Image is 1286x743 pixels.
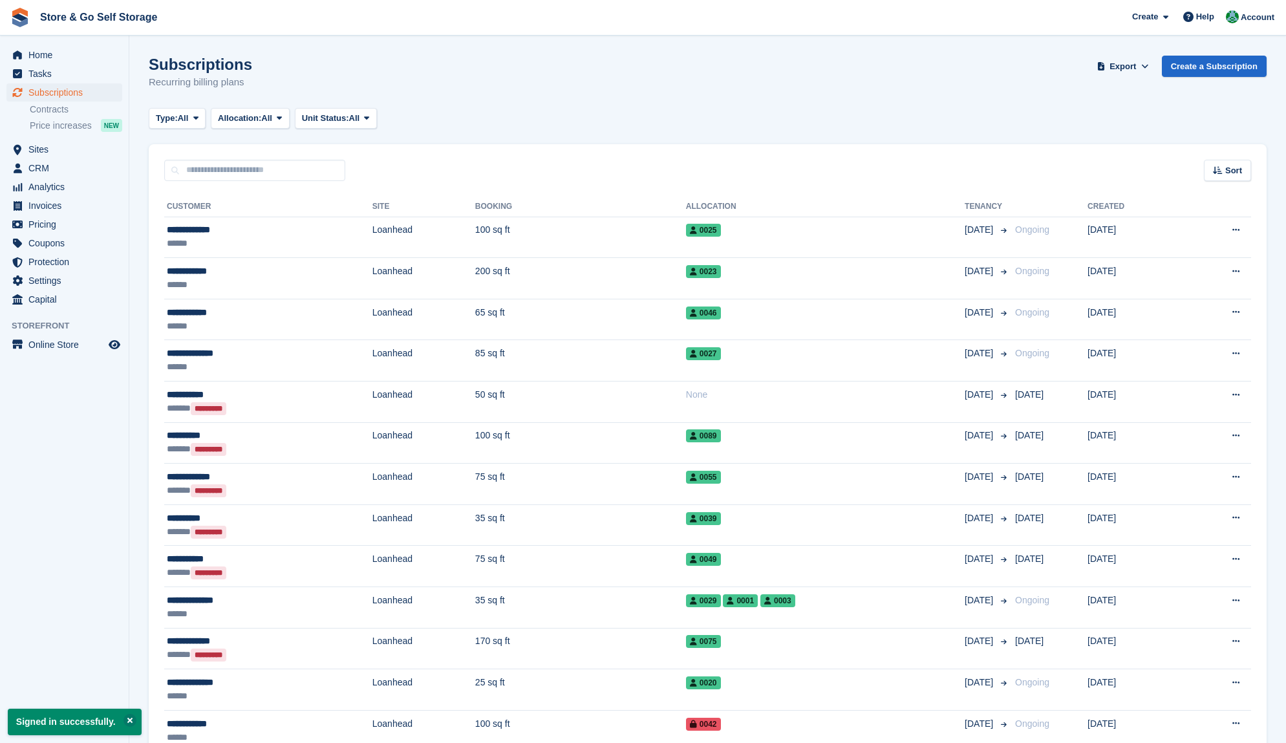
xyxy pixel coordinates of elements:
[1226,10,1239,23] img: Adeel Hussain
[6,272,122,290] a: menu
[6,234,122,252] a: menu
[1088,669,1182,711] td: [DATE]
[1015,430,1044,440] span: [DATE]
[30,120,92,132] span: Price increases
[686,553,721,566] span: 0049
[372,587,475,629] td: Loanhead
[686,676,721,689] span: 0020
[30,103,122,116] a: Contracts
[35,6,162,28] a: Store & Go Self Storage
[1015,677,1049,687] span: Ongoing
[372,422,475,464] td: Loanhead
[149,108,206,129] button: Type: All
[1015,224,1049,235] span: Ongoing
[1015,513,1044,523] span: [DATE]
[475,217,686,258] td: 100 sq ft
[372,217,475,258] td: Loanhead
[1015,636,1044,646] span: [DATE]
[28,272,106,290] span: Settings
[965,197,1010,217] th: Tenancy
[475,299,686,340] td: 65 sq ft
[261,112,272,125] span: All
[28,83,106,102] span: Subscriptions
[6,253,122,271] a: menu
[686,197,965,217] th: Allocation
[686,594,721,607] span: 0029
[965,223,996,237] span: [DATE]
[475,504,686,546] td: 35 sq ft
[475,340,686,382] td: 85 sq ft
[475,422,686,464] td: 100 sq ft
[164,197,372,217] th: Customer
[475,546,686,587] td: 75 sq ft
[760,594,795,607] span: 0003
[1088,504,1182,546] td: [DATE]
[372,464,475,505] td: Loanhead
[8,709,142,735] p: Signed in successfully.
[723,594,758,607] span: 0001
[218,112,261,125] span: Allocation:
[372,382,475,423] td: Loanhead
[6,336,122,354] a: menu
[28,215,106,233] span: Pricing
[1088,258,1182,299] td: [DATE]
[1088,546,1182,587] td: [DATE]
[475,669,686,711] td: 25 sq ft
[1132,10,1158,23] span: Create
[1088,587,1182,629] td: [DATE]
[965,634,996,648] span: [DATE]
[1015,554,1044,564] span: [DATE]
[349,112,360,125] span: All
[1095,56,1152,77] button: Export
[28,197,106,215] span: Invoices
[28,290,106,308] span: Capital
[6,83,122,102] a: menu
[1015,471,1044,482] span: [DATE]
[156,112,178,125] span: Type:
[965,470,996,484] span: [DATE]
[965,347,996,360] span: [DATE]
[686,224,721,237] span: 0025
[12,319,129,332] span: Storefront
[28,234,106,252] span: Coupons
[372,340,475,382] td: Loanhead
[6,159,122,177] a: menu
[475,258,686,299] td: 200 sq ft
[10,8,30,27] img: stora-icon-8386f47178a22dfd0bd8f6a31ec36ba5ce8667c1dd55bd0f319d3a0aa187defe.svg
[28,46,106,64] span: Home
[965,676,996,689] span: [DATE]
[6,140,122,158] a: menu
[6,197,122,215] a: menu
[302,112,349,125] span: Unit Status:
[1015,266,1049,276] span: Ongoing
[6,215,122,233] a: menu
[686,307,721,319] span: 0046
[686,429,721,442] span: 0089
[6,290,122,308] a: menu
[965,717,996,731] span: [DATE]
[1225,164,1242,177] span: Sort
[965,511,996,525] span: [DATE]
[475,587,686,629] td: 35 sq ft
[372,546,475,587] td: Loanhead
[686,718,721,731] span: 0042
[965,594,996,607] span: [DATE]
[965,429,996,442] span: [DATE]
[28,178,106,196] span: Analytics
[965,264,996,278] span: [DATE]
[372,504,475,546] td: Loanhead
[30,118,122,133] a: Price increases NEW
[28,140,106,158] span: Sites
[1088,299,1182,340] td: [DATE]
[1196,10,1214,23] span: Help
[372,669,475,711] td: Loanhead
[1088,217,1182,258] td: [DATE]
[1162,56,1267,77] a: Create a Subscription
[149,56,252,73] h1: Subscriptions
[149,75,252,90] p: Recurring billing plans
[1015,307,1049,318] span: Ongoing
[372,628,475,669] td: Loanhead
[1109,60,1136,73] span: Export
[686,635,721,648] span: 0075
[1015,718,1049,729] span: Ongoing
